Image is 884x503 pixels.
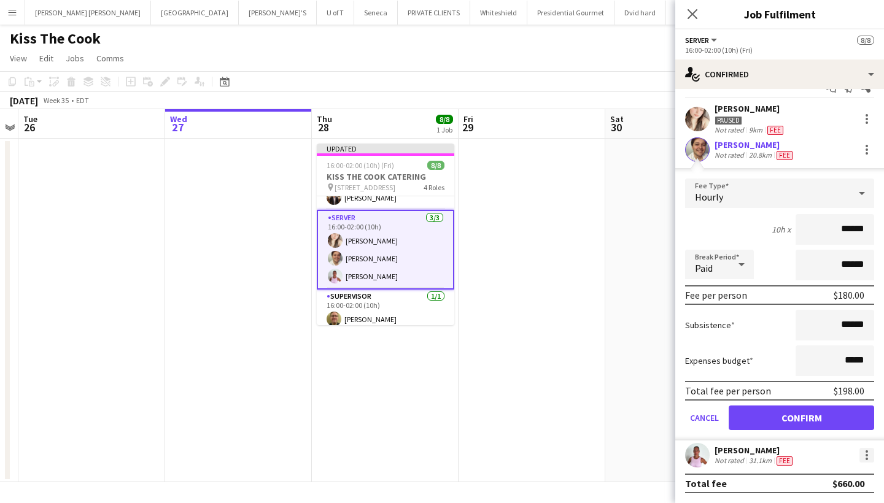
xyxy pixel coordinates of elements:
span: Wed [170,113,187,125]
div: EDT [76,96,89,105]
div: Not rated [715,456,746,466]
a: Edit [34,50,58,66]
div: Updated [317,144,454,153]
div: 1 Job [436,125,452,134]
button: Cancel [685,405,724,430]
app-card-role: SUPERVISOR1/116:00-02:00 (10h)[PERSON_NAME] [317,290,454,331]
span: Edit [39,53,53,64]
span: [STREET_ADDRESS] [335,183,395,192]
span: Fee [767,126,783,135]
span: Paid [695,262,713,274]
span: Tue [23,113,37,125]
span: Comms [96,53,124,64]
div: $198.00 [834,385,864,397]
label: Expenses budget [685,355,753,366]
span: 8/8 [436,115,453,124]
a: Comms [91,50,129,66]
span: 26 [21,120,37,134]
div: Crew has different fees then in role [765,125,786,135]
span: Sat [610,113,624,125]
div: Total fee [685,477,727,490]
span: Fri [463,113,473,125]
span: Jobs [66,53,84,64]
button: U of T [317,1,354,25]
button: Confirm [729,405,874,430]
span: 28 [315,120,332,134]
a: Jobs [61,50,89,66]
button: [PERSON_NAME] [PERSON_NAME] [25,1,151,25]
span: Hourly [695,191,723,203]
span: 8/8 [427,161,444,170]
span: SERVER [685,36,709,45]
div: $180.00 [834,289,864,301]
label: Subsistence [685,320,735,331]
app-job-card: Updated16:00-02:00 (10h) (Fri)8/8KISS THE COOK CATERING [STREET_ADDRESS]4 RolesBARTENDER2/216:00-... [317,144,454,325]
button: Presidential Gourmet [527,1,615,25]
span: Week 35 [41,96,71,105]
span: 30 [608,120,624,134]
div: 20.8km [746,150,774,160]
h3: Job Fulfilment [675,6,884,22]
div: [DATE] [10,94,38,107]
button: SERVER [685,36,719,45]
span: Fee [777,151,793,160]
div: $660.00 [832,477,864,490]
div: Fee per person [685,289,747,301]
span: 16:00-02:00 (10h) (Fri) [327,161,394,170]
div: [PERSON_NAME] [715,139,795,150]
div: 10h x [772,224,791,235]
div: Crew has different fees then in role [774,150,795,160]
span: 29 [462,120,473,134]
span: Fee [777,456,793,466]
button: [GEOGRAPHIC_DATA] [151,1,239,25]
h3: KISS THE COOK CATERING [317,171,454,182]
button: 7th Heaven Catering [666,1,751,25]
div: Confirmed [675,60,884,89]
button: Whiteshield [470,1,527,25]
div: 16:00-02:00 (10h) (Fri) [685,45,874,55]
span: 27 [168,120,187,134]
div: Crew has different fees then in role [774,456,795,466]
h1: Kiss The Cook [10,29,101,48]
a: View [5,50,32,66]
div: Not rated [715,125,746,135]
div: Not rated [715,150,746,160]
app-card-role: SERVER3/316:00-02:00 (10h)[PERSON_NAME][PERSON_NAME][PERSON_NAME] [317,210,454,290]
button: Dvid hard [615,1,666,25]
div: [PERSON_NAME] [715,445,795,456]
div: 9km [746,125,765,135]
div: 31.1km [746,456,774,466]
span: Thu [317,113,332,125]
div: Total fee per person [685,385,771,397]
button: [PERSON_NAME]'S [239,1,317,25]
button: Seneca [354,1,398,25]
span: 8/8 [857,36,874,45]
button: PRIVATE CLIENTS [398,1,470,25]
div: Paused [715,116,742,125]
span: 4 Roles [424,183,444,192]
span: View [10,53,27,64]
div: [PERSON_NAME] [715,103,786,114]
